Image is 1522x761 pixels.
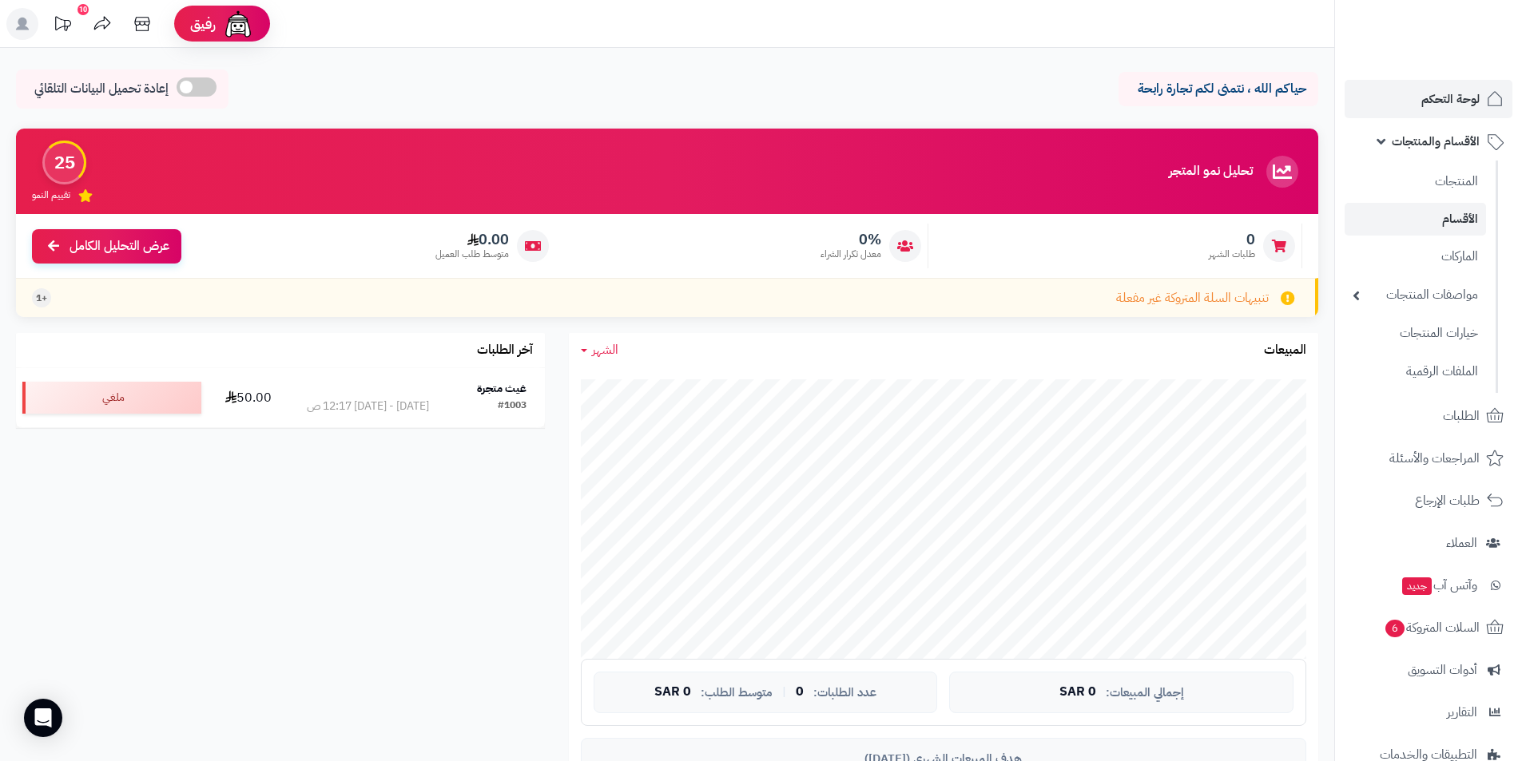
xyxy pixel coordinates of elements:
a: الملفات الرقمية [1345,355,1486,389]
span: 0% [821,231,881,248]
span: تنبيهات السلة المتروكة غير مفعلة [1116,289,1269,307]
a: الأقسام [1345,203,1486,236]
span: جديد [1402,577,1432,595]
a: أدوات التسويق [1345,651,1512,689]
a: مواصفات المنتجات [1345,278,1486,312]
span: طلبات الإرجاع [1415,489,1480,512]
span: 6 [1385,620,1405,637]
span: إعادة تحميل البيانات التلقائي [34,80,169,98]
span: تقييم النمو [32,188,70,202]
span: معدل تكرار الشراء [821,248,881,261]
span: 0 [796,685,804,700]
div: Open Intercom Messenger [24,699,62,737]
a: الطلبات [1345,397,1512,435]
a: المنتجات [1345,164,1486,199]
span: الشهر [592,340,618,359]
span: عدد الطلبات: [813,686,876,700]
span: 0 [1209,231,1255,248]
a: العملاء [1345,524,1512,562]
h3: آخر الطلبات [477,343,533,358]
span: 0 SAR [1059,685,1096,700]
span: إجمالي المبيعات: [1106,686,1184,700]
div: 10 [77,4,89,15]
span: طلبات الشهر [1209,248,1255,261]
h3: المبيعات [1264,343,1306,358]
div: [DATE] - [DATE] 12:17 ص [307,398,429,414]
a: لوحة التحكم [1345,80,1512,118]
a: عرض التحليل الكامل [32,229,181,264]
span: رفيق [190,14,216,34]
td: 50.00 [208,368,288,427]
span: عرض التحليل الكامل [70,237,169,256]
span: متوسط طلب العميل [435,248,509,261]
span: أدوات التسويق [1408,659,1477,681]
span: 0 SAR [654,685,691,700]
img: ai-face.png [222,8,254,40]
a: الماركات [1345,240,1486,274]
span: +1 [36,291,47,305]
a: تحديثات المنصة [42,8,82,44]
span: وآتس آب [1401,574,1477,597]
span: الطلبات [1443,405,1480,427]
span: | [782,686,786,698]
h3: تحليل نمو المتجر [1169,164,1253,179]
span: متوسط الطلب: [701,686,773,700]
span: العملاء [1446,532,1477,554]
span: السلات المتروكة [1384,616,1480,639]
a: وآتس آبجديد [1345,566,1512,604]
strong: غيث متجرة [477,380,527,397]
div: #1003 [498,398,527,414]
a: الشهر [581,341,618,359]
a: خيارات المنتجات [1345,316,1486,351]
span: 0.00 [435,231,509,248]
a: طلبات الإرجاع [1345,482,1512,520]
span: لوحة التحكم [1421,88,1480,110]
a: السلات المتروكة6 [1345,608,1512,647]
span: المراجعات والأسئلة [1389,447,1480,470]
div: ملغي [22,382,201,414]
span: الأقسام والمنتجات [1392,130,1480,153]
p: حياكم الله ، نتمنى لكم تجارة رابحة [1131,80,1306,98]
a: المراجعات والأسئلة [1345,439,1512,478]
a: التقارير [1345,693,1512,731]
span: التقارير [1447,701,1477,723]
